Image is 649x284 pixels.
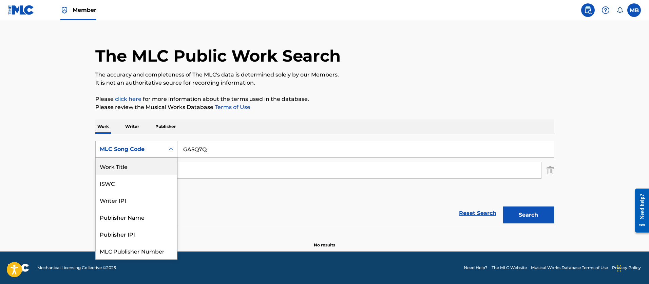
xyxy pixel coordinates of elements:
a: Musical Works Database Terms of Use [531,265,608,271]
p: The accuracy and completeness of The MLC's data is determined solely by our Members. [95,71,554,79]
p: Work [95,119,111,134]
p: Writer [123,119,141,134]
a: click here [115,96,141,102]
a: Reset Search [456,206,500,221]
div: Publisher IPI [96,225,177,242]
img: Top Rightsholder [60,6,69,14]
button: Search [503,206,554,223]
p: Please review the Musical Works Database [95,103,554,111]
p: Please for more information about the terms used in the database. [95,95,554,103]
a: Public Search [581,3,595,17]
h1: The MLC Public Work Search [95,46,341,66]
form: Search Form [95,141,554,227]
img: Delete Criterion [547,162,554,179]
iframe: Chat Widget [615,252,649,284]
div: User Menu [627,3,641,17]
div: MLC Song Code [100,145,161,153]
a: Need Help? [464,265,488,271]
p: It is not an authoritative source for recording information. [95,79,554,87]
div: Publisher Name [96,209,177,225]
a: The MLC Website [492,265,527,271]
div: Work Title [96,158,177,175]
a: Terms of Use [213,104,250,110]
img: MLC Logo [8,5,34,15]
div: MLC Publisher Number [96,242,177,259]
p: Publisher [153,119,178,134]
p: No results [314,234,335,248]
div: Help [599,3,612,17]
div: ISWC [96,175,177,192]
div: Writer IPI [96,192,177,209]
div: Drag [617,258,621,279]
div: Notifications [616,7,623,14]
span: Member [73,6,96,14]
img: search [584,6,592,14]
img: help [602,6,610,14]
iframe: Resource Center [630,183,649,238]
img: logo [8,264,29,272]
span: Mechanical Licensing Collective © 2025 [37,265,116,271]
a: Privacy Policy [612,265,641,271]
